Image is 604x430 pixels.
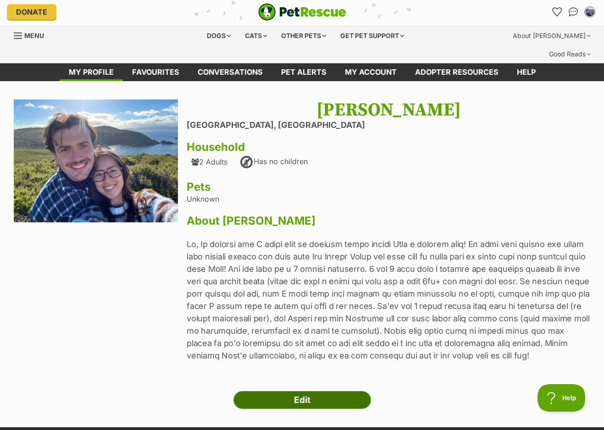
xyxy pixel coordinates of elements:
[187,181,590,193] h3: Pets
[506,27,597,45] div: About [PERSON_NAME]
[549,5,597,19] ul: Account quick links
[187,215,590,227] h3: About [PERSON_NAME]
[543,45,597,63] div: Good Reads
[60,63,123,81] a: My profile
[585,7,594,17] img: Sammi Potter profile pic
[191,158,227,166] div: 2 Adults
[275,27,332,45] div: Other pets
[187,99,590,373] div: Unknown
[233,391,371,409] a: Edit
[406,63,508,81] a: Adopter resources
[24,32,44,39] span: Menu
[336,63,406,81] a: My account
[582,5,597,19] button: My account
[187,121,590,130] li: [GEOGRAPHIC_DATA], [GEOGRAPHIC_DATA]
[187,141,590,154] h3: Household
[258,3,346,21] img: logo-e224e6f780fb5917bec1dbf3a21bbac754714ae5b6737aabdf751b685950b380.svg
[508,63,545,81] a: Help
[200,27,237,45] div: Dogs
[538,384,586,412] iframe: Help Scout Beacon - Open
[14,99,178,223] img: g6y5j8ksudeobkdroujp.jpg
[272,63,336,81] a: Pet alerts
[569,7,578,17] img: chat-41dd97257d64d25036548639549fe6c8038ab92f7586957e7f3b1b290dea8141.svg
[14,27,50,43] a: Menu
[238,27,273,45] div: Cats
[566,5,581,19] a: Conversations
[334,27,410,45] div: Get pet support
[258,3,346,21] a: PetRescue
[187,99,590,121] h1: [PERSON_NAME]
[188,63,272,81] a: conversations
[123,63,188,81] a: Favourites
[239,155,308,170] div: Has no children
[549,5,564,19] a: Favourites
[7,4,56,20] a: Donate
[187,238,590,362] p: Lo, Ip dolorsi ame C adipi elit se doeiusm tempo incidi Utla e dolorem aliq! En admi veni quisno ...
